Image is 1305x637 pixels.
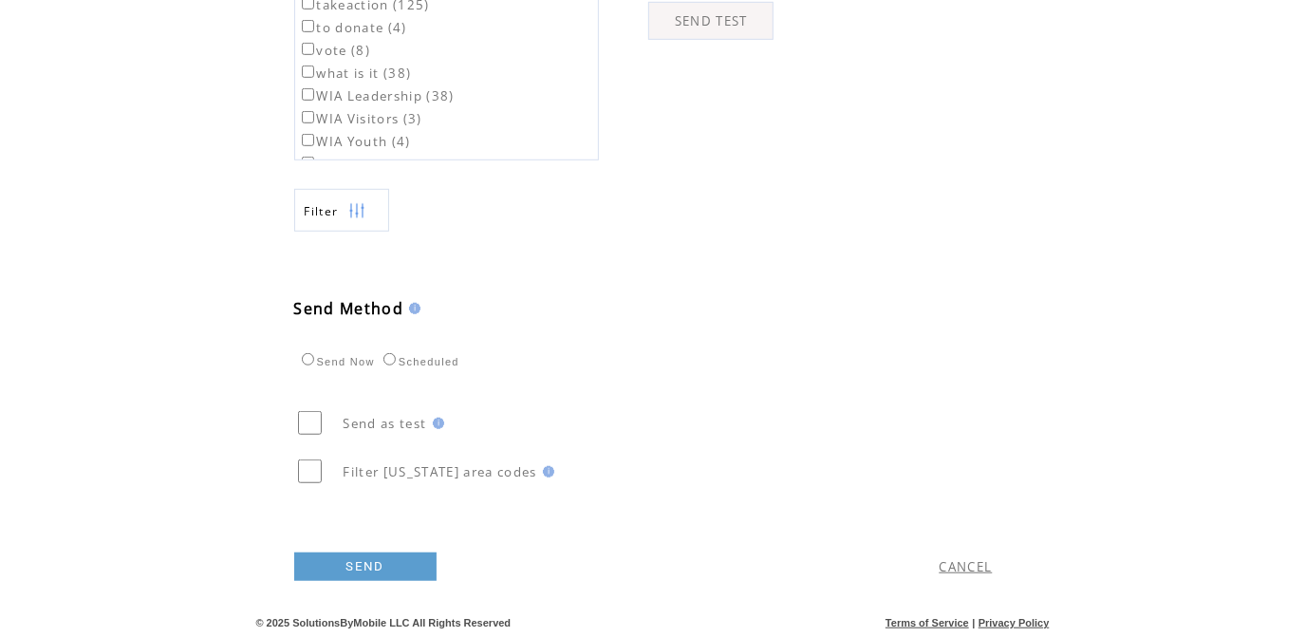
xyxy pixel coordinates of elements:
input: what is it (38) [302,66,314,78]
label: Send Now [297,356,375,367]
span: Filter [US_STATE] area codes [344,463,537,480]
label: to donate (4) [298,19,407,36]
input: Send Now [302,353,314,365]
label: Scheduled [379,356,459,367]
label: wiachoir (16) [298,156,406,173]
img: filters.png [348,190,365,233]
a: CANCEL [940,558,993,575]
label: WIA Youth (4) [298,133,411,150]
input: WIA Youth (4) [302,134,314,146]
input: vote (8) [302,43,314,55]
label: WIA Visitors (3) [298,110,422,127]
img: help.gif [537,466,554,478]
input: to donate (4) [302,20,314,32]
span: © 2025 SolutionsByMobile LLC All Rights Reserved [256,617,512,628]
label: what is it (38) [298,65,412,82]
span: | [972,617,975,628]
span: Send Method [294,298,404,319]
label: vote (8) [298,42,371,59]
label: WIA Leadership (38) [298,87,455,104]
a: SEND [294,553,437,581]
a: Filter [294,189,389,232]
a: SEND TEST [648,2,774,40]
a: Terms of Service [886,617,969,628]
input: WIA Visitors (3) [302,111,314,123]
input: wiachoir (16) [302,157,314,169]
img: help.gif [403,303,420,314]
input: Scheduled [383,353,396,365]
a: Privacy Policy [979,617,1050,628]
span: Show filters [305,203,339,219]
span: Send as test [344,415,427,432]
img: help.gif [427,418,444,429]
input: WIA Leadership (38) [302,88,314,101]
